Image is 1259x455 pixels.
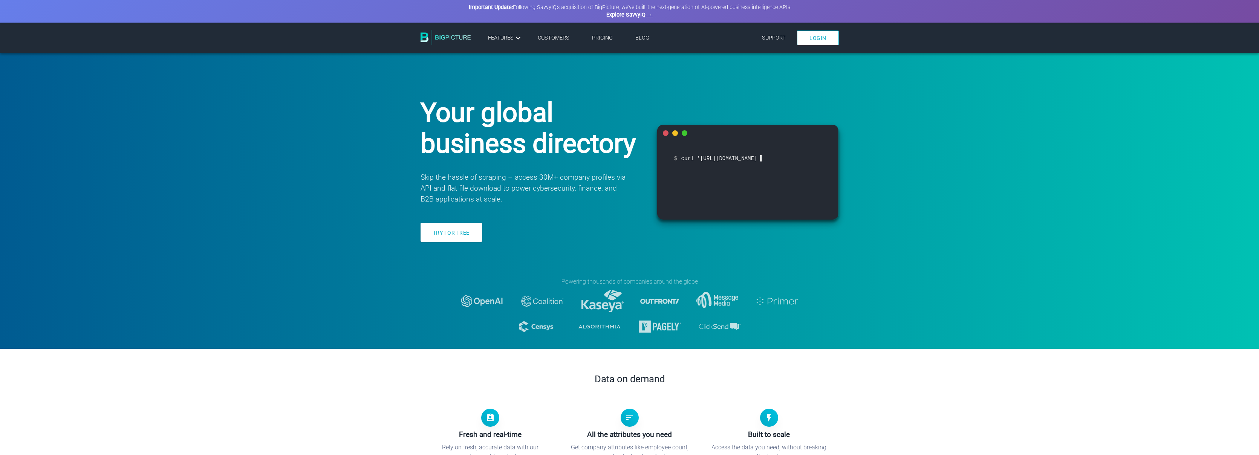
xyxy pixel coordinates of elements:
img: logo-kaseya.svg [581,290,624,312]
p: Skip the hassle of scraping – access 30M+ company profiles via API and flat file download to powe... [421,172,627,205]
h1: Your global business directory [421,97,638,159]
img: logo-outfront.svg [639,280,681,322]
img: logo-censys.svg [518,319,560,334]
img: logo-pagely.svg [639,321,681,333]
img: message-media.svg [696,292,738,310]
img: logo-coalition-2.svg [521,296,563,307]
img: logo-openai.svg [461,295,503,307]
a: Try for free [421,223,482,242]
span: curl '[URL][DOMAIN_NAME] [674,153,822,164]
img: logo-primer.svg [756,297,799,305]
a: Features [488,34,523,43]
img: logo-clicksend.svg [699,323,741,330]
h3: All the attributes you need [569,430,690,439]
h3: Fresh and real-time [430,430,551,439]
img: logo-algorithmia.svg [578,325,621,328]
h3: Built to scale [708,430,830,439]
a: Login [797,31,839,45]
h2: Data on demand [421,373,839,385]
img: BigPicture.io [421,30,471,45]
